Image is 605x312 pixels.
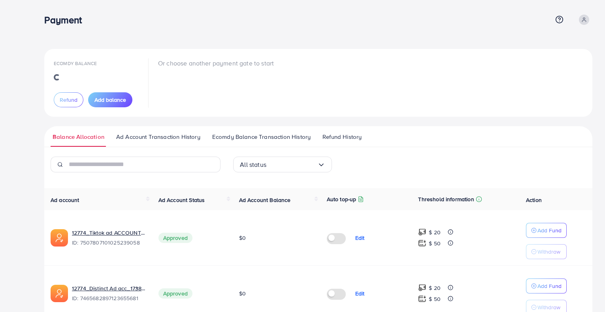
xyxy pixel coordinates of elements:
[537,226,562,235] p: Add Fund
[60,96,77,104] span: Refund
[158,288,192,299] span: Approved
[72,229,146,237] a: 12774_Tiktok ad ACCOUNT_1748047846338
[212,133,311,141] span: Ecomdy Balance Transaction History
[418,284,426,292] img: top-up amount
[54,92,83,107] button: Refund
[94,96,126,104] span: Add balance
[72,284,146,292] a: 12774_Distinct Ad acc_1738239758237
[355,289,365,298] p: Edit
[53,133,104,141] span: Balance Allocation
[429,294,441,304] p: $ 50
[54,60,97,67] span: Ecomdy Balance
[526,223,567,238] button: Add Fund
[51,196,79,204] span: Ad account
[72,284,146,303] div: <span class='underline'>12774_Distinct Ad acc_1738239758237</span></br>7465682897123655681
[72,229,146,247] div: <span class='underline'>12774_Tiktok ad ACCOUNT_1748047846338</span></br>7507807101025239058
[44,14,88,26] h3: Payment
[537,281,562,291] p: Add Fund
[116,133,200,141] span: Ad Account Transaction History
[158,196,205,204] span: Ad Account Status
[537,303,560,312] p: Withdraw
[158,58,274,68] p: Or choose another payment gate to start
[526,278,567,293] button: Add Fund
[72,239,146,247] span: ID: 7507807101025239058
[72,294,146,302] span: ID: 7465682897123655681
[158,233,192,243] span: Approved
[429,283,441,293] p: $ 20
[418,194,474,204] p: Threshold information
[429,228,441,237] p: $ 20
[429,239,441,248] p: $ 50
[51,285,68,302] img: ic-ads-acc.e4c84228.svg
[322,133,362,141] span: Refund History
[239,196,291,204] span: Ad Account Balance
[266,159,317,171] input: Search for option
[239,290,246,297] span: $0
[526,244,567,259] button: Withdraw
[355,233,365,243] p: Edit
[240,159,266,171] span: All status
[418,295,426,303] img: top-up amount
[327,194,356,204] p: Auto top-up
[239,234,246,242] span: $0
[418,228,426,236] img: top-up amount
[537,247,560,256] p: Withdraw
[418,239,426,247] img: top-up amount
[526,196,542,204] span: Action
[233,157,332,172] div: Search for option
[51,229,68,247] img: ic-ads-acc.e4c84228.svg
[88,92,132,107] button: Add balance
